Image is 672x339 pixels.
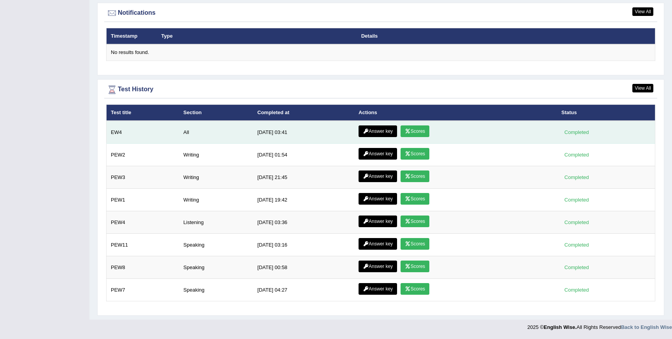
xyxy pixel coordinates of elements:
th: Type [157,28,357,44]
td: [DATE] 01:54 [253,144,354,166]
a: Scores [401,170,429,182]
a: Answer key [359,238,397,250]
a: Answer key [359,216,397,227]
strong: English Wise. [544,324,576,330]
div: Test History [106,84,655,96]
td: Speaking [179,256,253,279]
td: All [179,121,253,144]
td: Listening [179,211,253,234]
div: Notifications [106,7,655,19]
td: PEW1 [107,189,179,211]
a: Answer key [359,170,397,182]
a: Back to English Wise [621,324,672,330]
td: [DATE] 03:16 [253,234,354,256]
th: Section [179,104,253,121]
th: Test title [107,104,179,121]
a: Answer key [359,283,397,295]
td: PEW7 [107,279,179,301]
a: Scores [401,125,429,137]
td: Writing [179,144,253,166]
td: PEW11 [107,234,179,256]
td: Writing [179,166,253,189]
div: Completed [562,218,592,226]
a: Scores [401,261,429,272]
a: Scores [401,238,429,250]
div: Completed [562,263,592,271]
th: Status [557,104,655,121]
div: Completed [562,151,592,159]
td: EW4 [107,121,179,144]
a: View All [632,7,653,16]
td: Speaking [179,234,253,256]
div: Completed [562,173,592,181]
a: Scores [401,148,429,160]
a: Scores [401,216,429,227]
a: Scores [401,283,429,295]
td: [DATE] 19:42 [253,189,354,211]
a: Answer key [359,193,397,205]
td: Writing [179,189,253,211]
div: Completed [562,128,592,136]
div: Completed [562,241,592,249]
td: PEW4 [107,211,179,234]
th: Details [357,28,609,44]
div: Completed [562,196,592,204]
div: Completed [562,286,592,294]
td: [DATE] 03:36 [253,211,354,234]
a: Answer key [359,261,397,272]
td: [DATE] 00:58 [253,256,354,279]
td: [DATE] 04:27 [253,279,354,301]
th: Timestamp [107,28,157,44]
td: [DATE] 03:41 [253,121,354,144]
a: View All [632,84,653,92]
td: PEW2 [107,144,179,166]
div: No results found. [111,49,651,56]
a: Answer key [359,125,397,137]
td: PEW8 [107,256,179,279]
a: Scores [401,193,429,205]
td: PEW3 [107,166,179,189]
div: 2025 © All Rights Reserved [527,320,672,331]
th: Completed at [253,104,354,121]
th: Actions [354,104,557,121]
td: [DATE] 21:45 [253,166,354,189]
a: Answer key [359,148,397,160]
td: Speaking [179,279,253,301]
